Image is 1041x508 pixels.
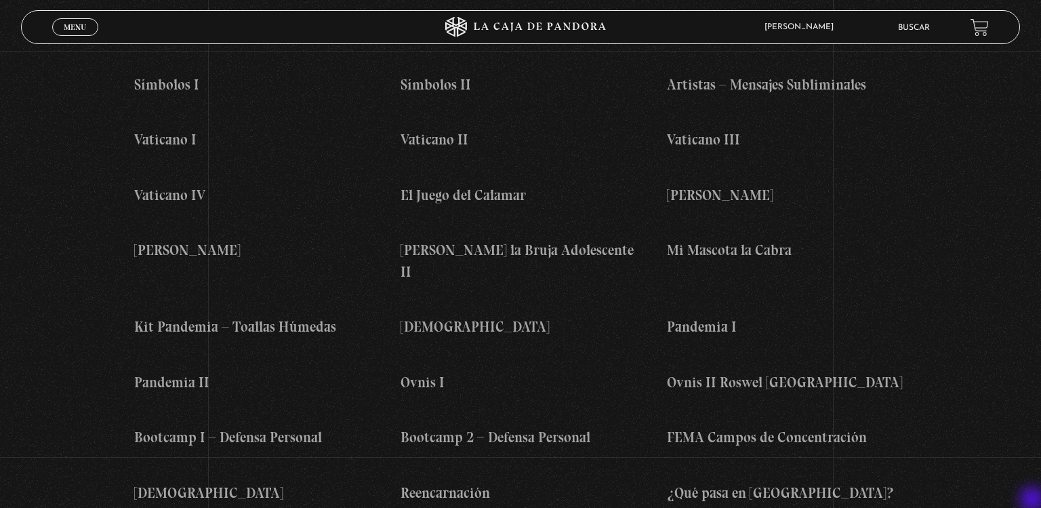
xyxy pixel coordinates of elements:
[898,24,930,32] a: Buscar
[60,35,91,44] span: Cerrar
[667,129,907,151] h4: Vaticano III
[401,239,640,282] h4: [PERSON_NAME] la Bruja Adolescente II
[401,178,640,206] a: El Juego del Calamar
[134,309,374,338] a: Kit Pandemia – Toallas Húmedas
[134,184,374,206] h4: Vaticano IV
[134,74,374,96] h4: Símbolos I
[667,427,907,448] h4: FEMA Campos de Concentración
[134,372,374,393] h4: Pandemia II
[667,482,907,504] h4: ¿Qué pasa en [GEOGRAPHIC_DATA]?
[667,122,907,151] a: Vaticano III
[667,475,907,504] a: ¿Qué pasa en [GEOGRAPHIC_DATA]?
[134,122,374,151] a: Vaticano I
[758,23,847,31] span: [PERSON_NAME]
[401,475,640,504] a: Reencarnación
[401,365,640,393] a: Ovnis I
[134,239,374,261] h4: [PERSON_NAME]
[401,309,640,338] a: [DEMOGRAPHIC_DATA]
[134,67,374,96] a: Símbolos I
[401,372,640,393] h4: Ovnis I
[134,316,374,338] h4: Kit Pandemia – Toallas Húmedas
[64,23,86,31] span: Menu
[401,129,640,151] h4: Vaticano II
[134,420,374,448] a: Bootcamp I – Defensa Personal
[134,129,374,151] h4: Vaticano I
[667,233,907,261] a: Mi Mascota la Cabra
[401,74,640,96] h4: Símbolos II
[401,67,640,96] a: Símbolos II
[667,309,907,338] a: Pandemia I
[134,365,374,393] a: Pandemia II
[667,74,907,96] h4: Artistas – Mensajes Subliminales
[401,427,640,448] h4: Bootcamp 2 – Defensa Personal
[401,420,640,448] a: Bootcamp 2 – Defensa Personal
[134,233,374,261] a: [PERSON_NAME]
[971,18,989,36] a: View your shopping cart
[667,67,907,96] a: Artistas – Mensajes Subliminales
[667,372,907,393] h4: Ovnis II Roswel [GEOGRAPHIC_DATA]
[401,122,640,151] a: Vaticano II
[667,178,907,206] a: [PERSON_NAME]
[667,239,907,261] h4: Mi Mascota la Cabra
[134,482,374,504] h4: [DEMOGRAPHIC_DATA]
[667,365,907,393] a: Ovnis II Roswel [GEOGRAPHIC_DATA]
[134,475,374,504] a: [DEMOGRAPHIC_DATA]
[401,316,640,338] h4: [DEMOGRAPHIC_DATA]
[667,420,907,448] a: FEMA Campos de Concentración
[134,178,374,206] a: Vaticano IV
[401,184,640,206] h4: El Juego del Calamar
[401,482,640,504] h4: Reencarnación
[401,233,640,282] a: [PERSON_NAME] la Bruja Adolescente II
[134,427,374,448] h4: Bootcamp I – Defensa Personal
[667,316,907,338] h4: Pandemia I
[667,184,907,206] h4: [PERSON_NAME]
